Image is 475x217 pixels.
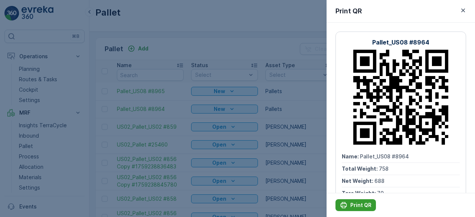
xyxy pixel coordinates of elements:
span: 70 [42,158,48,165]
span: Total Weight : [6,134,43,140]
span: 758 [379,165,389,172]
span: Pallet_US08 #8964 [360,153,409,160]
span: 232 [39,146,49,152]
p: Pallet_US08 #8964 [372,38,429,47]
span: Tare Weight : [342,190,377,196]
span: Net Weight : [342,178,374,184]
span: Name : [342,153,360,160]
span: Tare Weight : [6,158,42,165]
span: US-PI0437 I RW Universal Waste: Gloves & Safety [32,183,160,189]
span: FD, SO63949, [DATE], #4 [24,122,89,128]
span: 70 [377,190,384,196]
p: Print QR [335,6,362,16]
p: Print QR [350,201,371,209]
span: FD Pallet [39,171,62,177]
span: 302 [43,134,53,140]
span: Material : [6,183,32,189]
span: Net Weight : [6,146,39,152]
p: FD, SO63949, [DATE], #4 [200,6,274,15]
span: Name : [6,122,24,128]
span: Asset Type : [6,171,39,177]
span: 688 [374,178,384,184]
span: Total Weight : [342,165,379,172]
button: Print QR [335,199,376,211]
